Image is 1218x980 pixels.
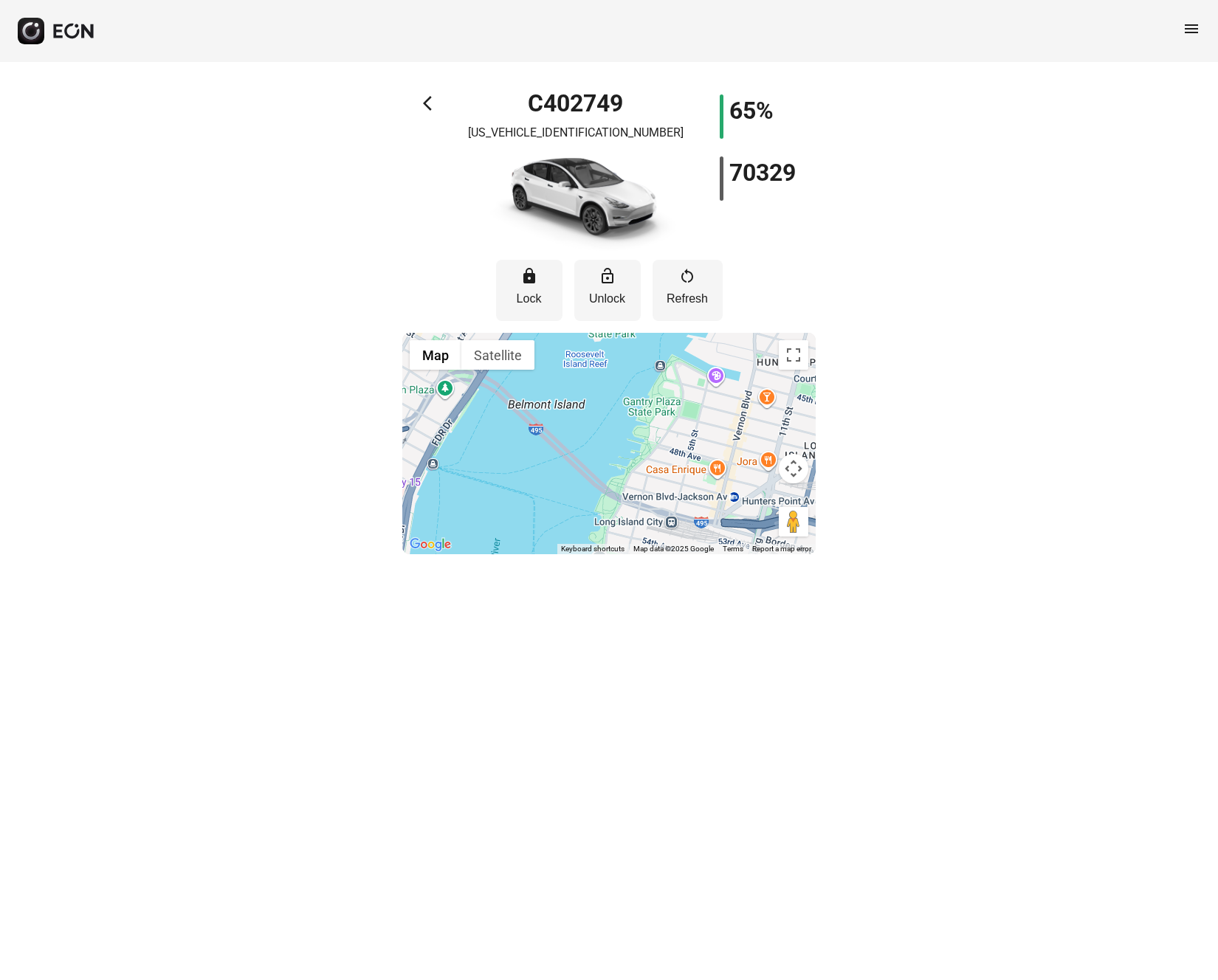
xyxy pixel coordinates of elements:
[779,454,808,483] button: Map camera controls
[423,94,441,112] span: arrow_back_ios
[468,124,684,142] p: [US_VEHICLE_IDENTIFICATION_NUMBER]
[752,545,811,553] a: Report a map error
[779,507,808,536] button: Drag Pegman onto the map to open Street View
[406,535,455,554] a: Open this area in Google Maps (opens a new window)
[729,102,774,120] h1: 65%
[472,148,679,251] img: car
[660,290,715,308] p: Refresh
[599,267,616,285] span: lock_open
[633,545,714,553] span: Map data ©2025 Google
[723,545,743,553] a: Terms (opens in new tab)
[678,267,696,285] span: restart_alt
[406,535,455,554] img: Google
[461,340,534,370] button: Show satellite imagery
[729,164,796,182] h1: 70329
[1183,20,1200,38] span: menu
[528,94,623,112] h1: C402749
[574,260,641,321] button: Unlock
[503,290,555,308] p: Lock
[561,544,625,554] button: Keyboard shortcuts
[496,260,562,321] button: Lock
[653,260,723,321] button: Refresh
[779,340,808,370] button: Toggle fullscreen view
[520,267,538,285] span: lock
[410,340,461,370] button: Show street map
[582,290,633,308] p: Unlock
